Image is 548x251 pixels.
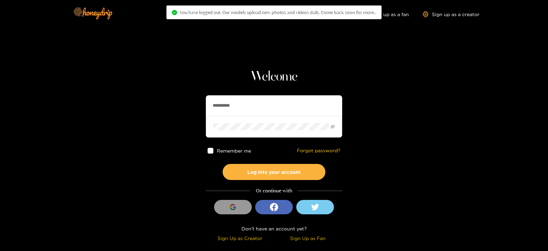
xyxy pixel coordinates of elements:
[276,234,340,242] div: Sign Up as Fan
[172,10,177,15] span: check-circle
[208,234,272,242] div: Sign Up as Creator
[362,11,409,17] a: Sign up as a fan
[206,225,342,232] div: Don't have an account yet?
[423,11,480,17] a: Sign up as a creator
[206,69,342,85] h1: Welcome
[297,148,340,154] a: Forgot password?
[206,187,342,195] div: Or continue with
[180,10,376,15] span: You have logged out. Our models upload new photos and videos daily. Come back soon for more..
[331,124,335,129] span: eye-invisible
[223,164,325,180] button: Log into your account
[217,148,251,153] span: Remember me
